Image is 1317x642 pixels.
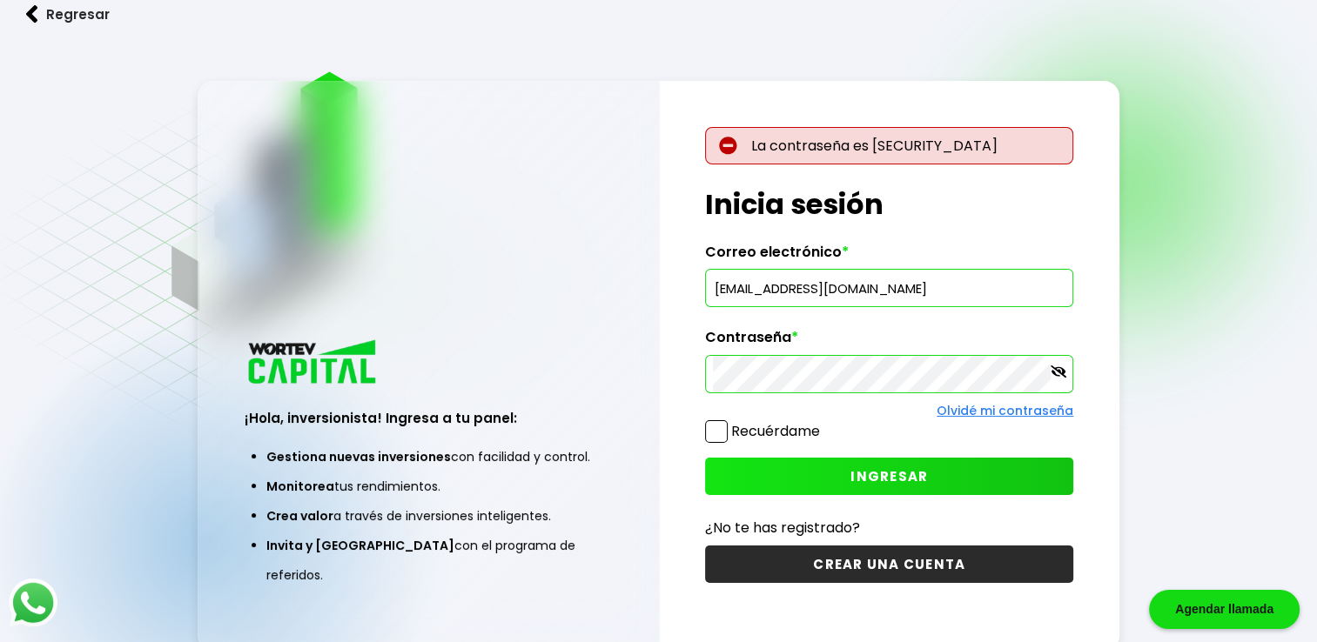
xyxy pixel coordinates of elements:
[850,467,928,485] span: INGRESAR
[1149,590,1300,629] div: Agendar llamada
[266,442,591,471] li: con facilidad y control.
[731,421,820,441] label: Recuérdame
[705,517,1073,538] p: ¿No te has registrado?
[266,448,451,465] span: Gestiona nuevas inversiones
[266,537,454,554] span: Invita y [GEOGRAPHIC_DATA]
[937,402,1073,419] a: Olvidé mi contraseña
[245,338,382,389] img: logo_wortev_capital
[266,507,333,525] span: Crea valor
[705,458,1073,495] button: INGRESAR
[266,501,591,531] li: a través de inversiones inteligentes.
[26,5,38,23] img: flecha izquierda
[245,408,613,428] h3: ¡Hola, inversionista! Ingresa a tu panel:
[705,184,1073,225] h1: Inicia sesión
[266,531,591,590] li: con el programa de referidos.
[705,244,1073,270] label: Correo electrónico
[266,471,591,501] li: tus rendimientos.
[705,127,1073,164] p: La contraseña es [SECURITY_DATA]
[266,478,334,495] span: Monitorea
[9,578,57,627] img: logos_whatsapp-icon.242b2217.svg
[705,517,1073,583] a: ¿No te has registrado?CREAR UNA CUENTA
[705,545,1073,583] button: CREAR UNA CUENTA
[713,270,1065,306] input: hola@wortev.capital
[719,137,737,155] img: error-circle.027baa21.svg
[705,329,1073,355] label: Contraseña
